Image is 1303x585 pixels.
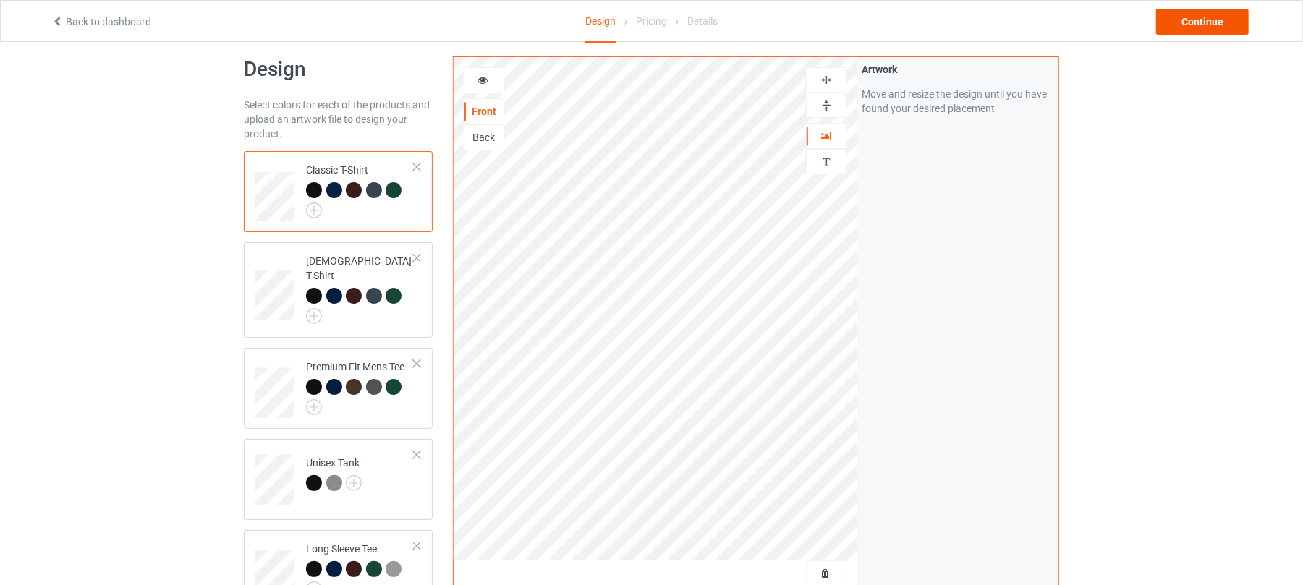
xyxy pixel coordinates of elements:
img: svg%3E%0A [820,98,833,112]
div: Premium Fit Mens Tee [244,348,433,429]
div: Classic T-Shirt [306,163,414,213]
img: heather_texture.png [326,475,342,491]
div: Unisex Tank [306,456,362,490]
div: Continue [1156,9,1249,35]
div: Artwork [862,62,1053,77]
div: Details [687,1,718,41]
img: svg+xml;base64,PD94bWwgdmVyc2lvbj0iMS4wIiBlbmNvZGluZz0iVVRGLTgiPz4KPHN2ZyB3aWR0aD0iMjJweCIgaGVpZ2... [346,475,362,491]
div: [DEMOGRAPHIC_DATA] T-Shirt [244,242,433,338]
div: Move and resize the design until you have found your desired placement [862,87,1053,116]
h1: Design [244,56,433,82]
div: Design [585,1,616,43]
div: Select colors for each of the products and upload an artwork file to design your product. [244,98,433,141]
img: svg+xml;base64,PD94bWwgdmVyc2lvbj0iMS4wIiBlbmNvZGluZz0iVVRGLTgiPz4KPHN2ZyB3aWR0aD0iMjJweCIgaGVpZ2... [306,399,322,415]
div: Pricing [636,1,667,41]
div: Unisex Tank [244,439,433,520]
img: svg%3E%0A [820,73,833,87]
div: Front [464,104,504,119]
img: svg+xml;base64,PD94bWwgdmVyc2lvbj0iMS4wIiBlbmNvZGluZz0iVVRGLTgiPz4KPHN2ZyB3aWR0aD0iMjJweCIgaGVpZ2... [306,308,322,324]
div: [DEMOGRAPHIC_DATA] T-Shirt [306,254,414,319]
div: Back [464,130,504,145]
div: Premium Fit Mens Tee [306,359,414,410]
img: svg+xml;base64,PD94bWwgdmVyc2lvbj0iMS4wIiBlbmNvZGluZz0iVVRGLTgiPz4KPHN2ZyB3aWR0aD0iMjJweCIgaGVpZ2... [306,202,322,218]
a: Back to dashboard [51,16,151,27]
div: Classic T-Shirt [244,151,433,232]
img: svg%3E%0A [820,155,833,168]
